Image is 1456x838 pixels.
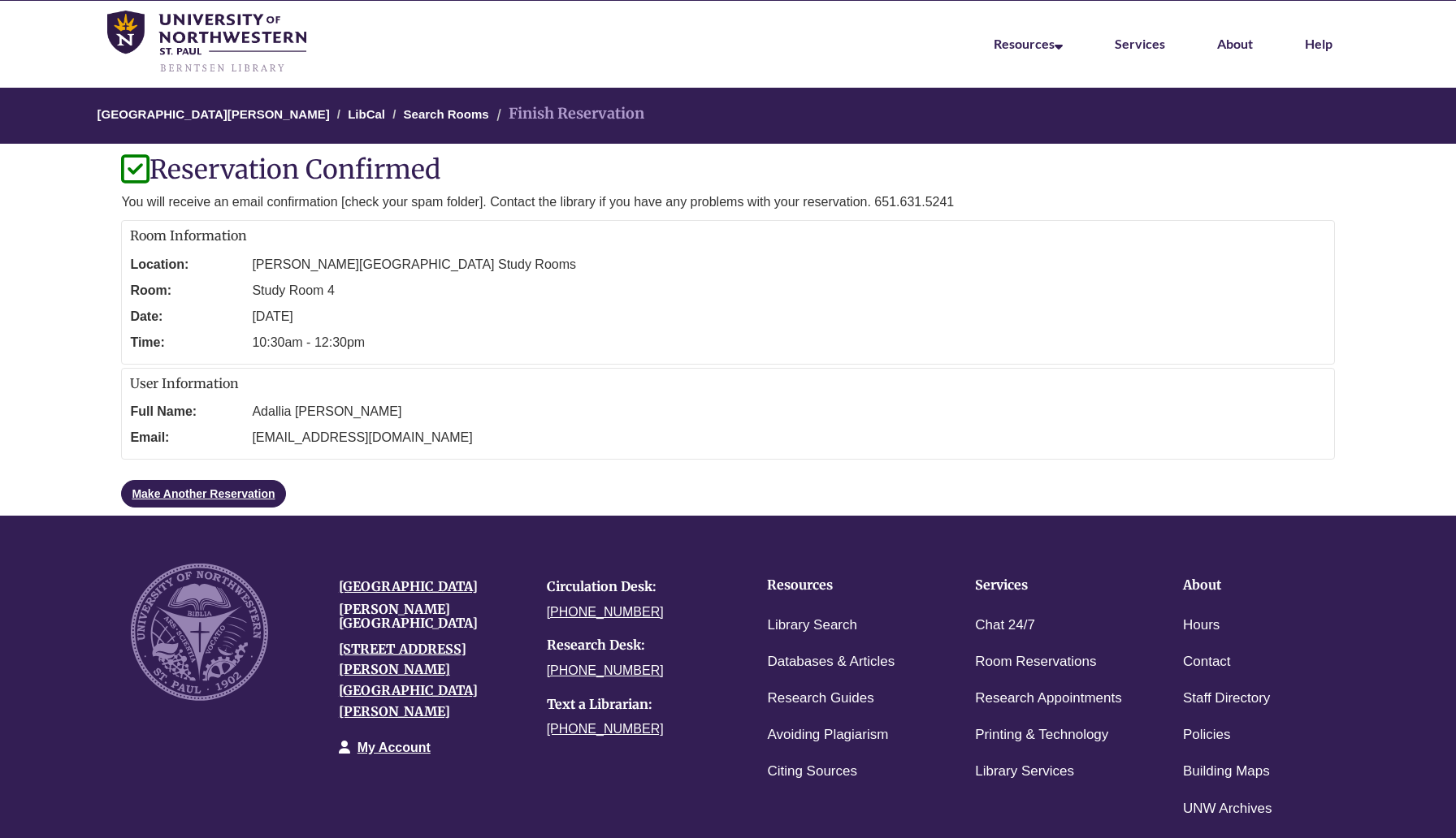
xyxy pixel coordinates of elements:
[1183,650,1231,674] a: Contact
[252,304,1325,330] dd: [DATE]
[767,578,925,593] h4: Resources
[1305,36,1332,51] a: Help
[975,650,1096,674] a: Room Reservations
[130,229,1325,244] h2: Room Information
[339,641,478,719] a: [STREET_ADDRESS][PERSON_NAME][GEOGRAPHIC_DATA][PERSON_NAME]
[252,399,1325,425] dd: Adallia [PERSON_NAME]
[547,605,664,619] a: [PHONE_NUMBER]
[767,687,873,711] a: Research Guides
[1183,578,1341,593] h4: About
[252,252,1325,278] dd: [PERSON_NAME][GEOGRAPHIC_DATA] Study Rooms
[339,603,522,631] h4: [PERSON_NAME][GEOGRAPHIC_DATA]
[1217,36,1253,51] a: About
[767,724,888,747] a: Avoiding Plagiarism
[348,107,385,121] a: LibCal
[994,36,1063,51] a: Resources
[130,252,244,278] dt: Location:
[547,580,730,594] h4: Circulation Desk:
[121,156,1334,184] h1: Reservation Confirmed
[1183,797,1272,821] a: UNW Archives
[357,741,431,754] a: My Account
[547,638,730,653] h4: Research Desk:
[1183,760,1270,784] a: Building Maps
[97,107,330,121] a: [GEOGRAPHIC_DATA][PERSON_NAME]
[767,760,857,784] a: Citing Sources
[107,11,306,74] img: UNWSP Library Logo
[121,480,285,508] a: Make Another Reservation
[339,578,478,594] a: [GEOGRAPHIC_DATA]
[130,399,244,425] dt: Full Name:
[131,564,268,701] img: UNW seal
[767,650,895,674] a: Databases & Articles
[130,425,244,451] dt: Email:
[492,102,644,126] li: Finish Reservation
[252,330,1325,356] dd: 10:30am - 12:30pm
[252,278,1325,304] dd: Study Room 4
[975,578,1133,593] h4: Services
[130,304,244,330] dt: Date:
[121,192,1334,212] p: You will receive an email confirmation [check your spam folder]. Contact the library if you have ...
[547,722,664,736] a: [PHONE_NUMBER]
[547,663,664,677] a: [PHONE_NUMBER]
[1115,36,1165,51] a: Services
[130,377,1325,391] h2: User Information
[130,278,244,304] dt: Room:
[767,614,857,637] a: Library Search
[121,88,1334,144] nav: Breadcrumb
[975,760,1074,784] a: Library Services
[975,687,1122,711] a: Research Appointments
[1183,614,1220,637] a: Hours
[404,107,489,121] a: Search Rooms
[130,330,244,356] dt: Time:
[975,724,1108,747] a: Printing & Technology
[547,698,730,712] h4: Text a Librarian:
[252,425,1325,451] dd: [EMAIL_ADDRESS][DOMAIN_NAME]
[1183,687,1270,711] a: Staff Directory
[975,614,1035,637] a: Chat 24/7
[1183,724,1231,747] a: Policies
